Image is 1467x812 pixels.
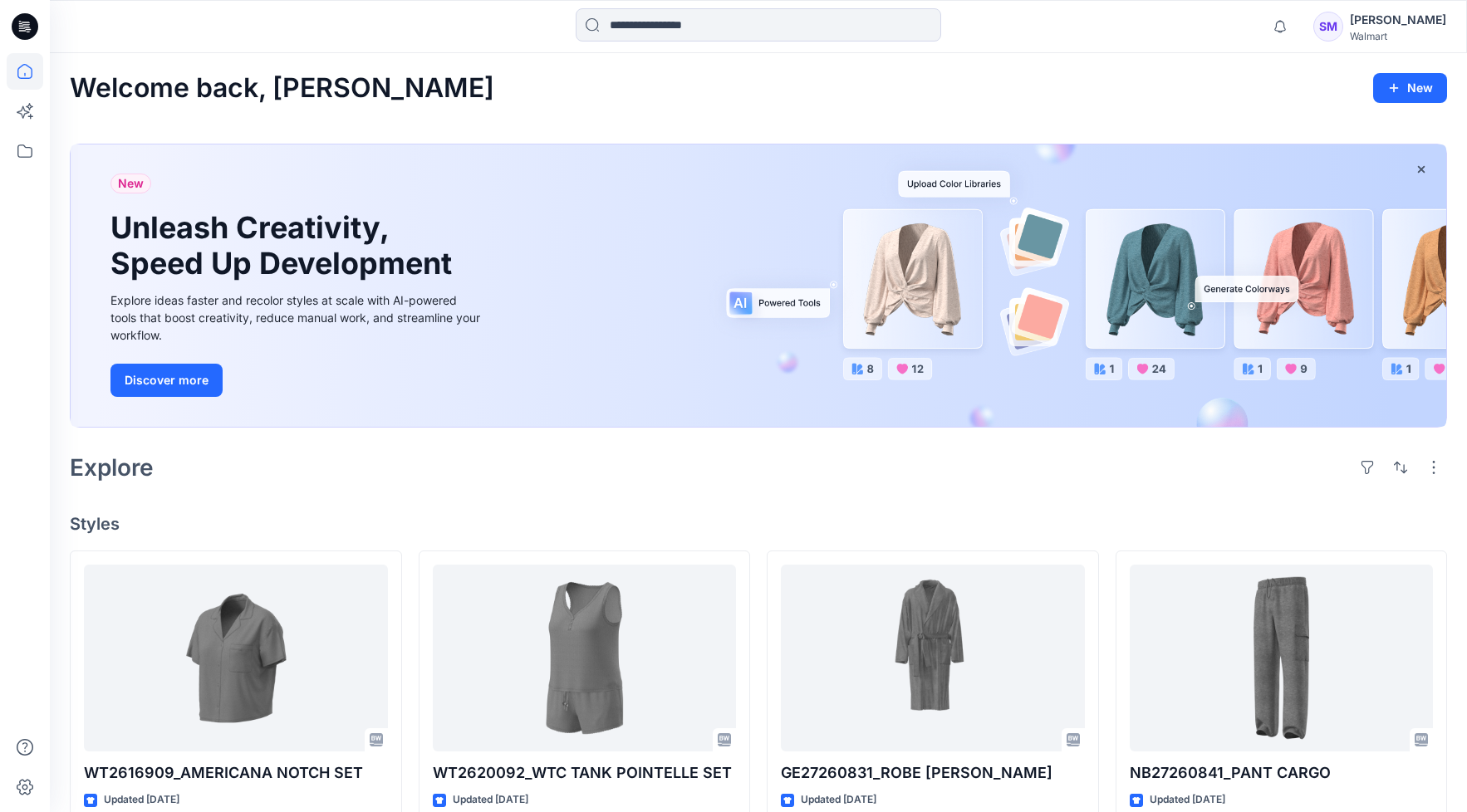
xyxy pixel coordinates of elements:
[70,454,154,481] h2: Explore
[801,791,876,809] p: Updated [DATE]
[84,761,388,785] p: WT2616909_AMERICANA NOTCH SET
[1373,73,1447,103] button: New
[1130,761,1434,785] p: NB27260841_PANT CARGO
[453,791,528,809] p: Updated [DATE]
[70,514,1447,534] h4: Styles
[110,364,484,397] a: Discover more
[84,565,388,752] a: WT2616909_AMERICANA NOTCH SET
[1313,12,1343,42] div: SM
[433,761,737,785] p: WT2620092_WTC TANK POINTELLE SET
[110,291,484,344] div: Explore ideas faster and recolor styles at scale with AI-powered tools that boost creativity, red...
[433,565,737,752] a: WT2620092_WTC TANK POINTELLE SET
[110,210,459,281] h1: Unleash Creativity, Speed Up Development
[1130,565,1434,752] a: NB27260841_PANT CARGO
[781,761,1085,785] p: GE27260831_ROBE [PERSON_NAME]
[70,73,494,104] h2: Welcome back, [PERSON_NAME]
[110,364,223,397] button: Discover more
[781,565,1085,752] a: GE27260831_ROBE TERRY
[1350,30,1446,42] div: Walmart
[118,174,144,193] span: New
[1350,10,1446,30] div: [PERSON_NAME]
[1150,791,1225,809] p: Updated [DATE]
[104,791,179,809] p: Updated [DATE]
